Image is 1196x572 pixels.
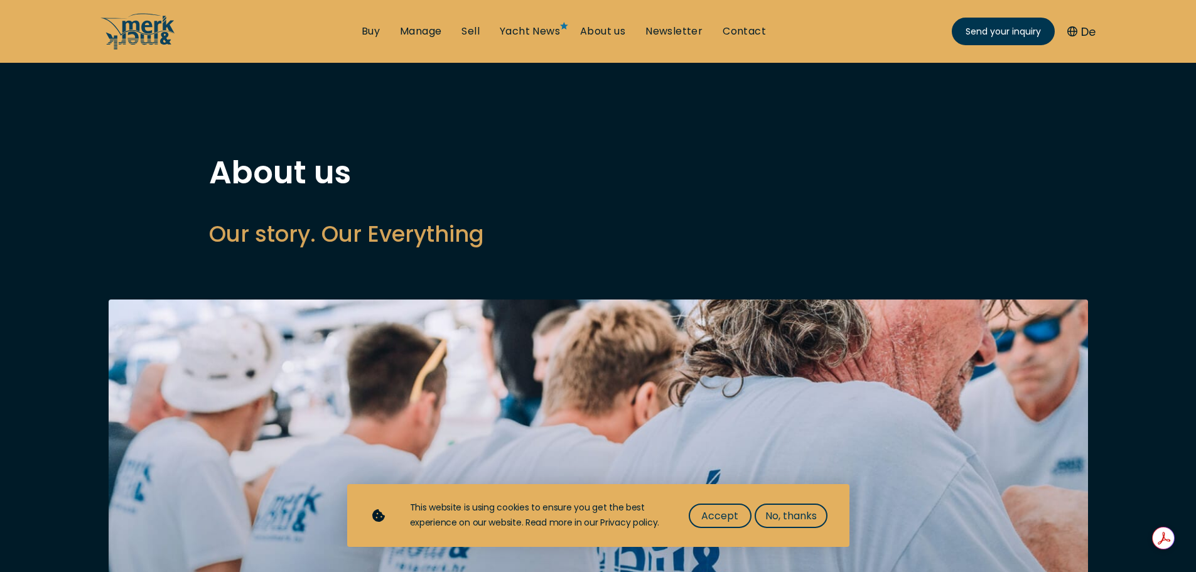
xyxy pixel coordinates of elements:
h2: Our story. Our Everything [209,219,988,249]
span: Accept [701,508,738,524]
a: Sell [461,24,480,38]
span: No, thanks [765,508,817,524]
a: Yacht News [500,24,560,38]
button: No, thanks [755,504,827,528]
div: This website is using cookies to ensure you get the best experience on our website. Read more in ... [410,500,664,531]
a: Send your inquiry [952,18,1055,45]
span: Send your inquiry [966,25,1041,38]
a: About us [580,24,625,38]
a: Contact [723,24,766,38]
a: Newsletter [645,24,703,38]
a: Manage [400,24,441,38]
h1: About us [209,157,988,188]
button: De [1067,23,1096,40]
a: Buy [362,24,380,38]
a: Privacy policy [600,516,657,529]
button: Accept [689,504,752,528]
